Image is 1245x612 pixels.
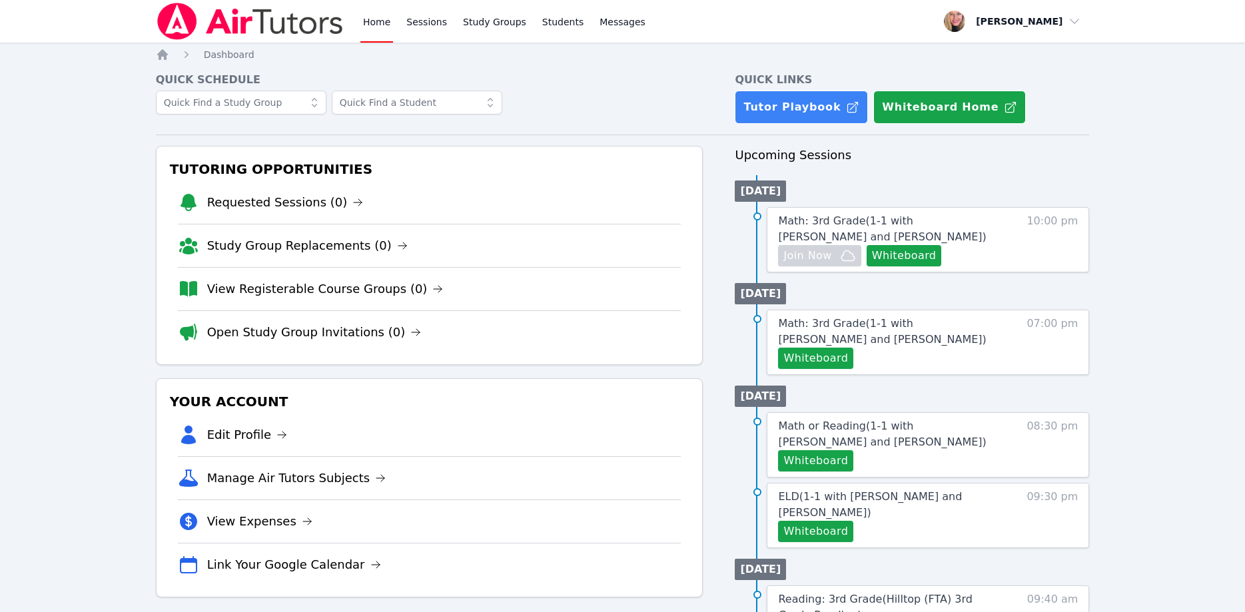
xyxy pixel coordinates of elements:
a: Requested Sessions (0) [207,193,364,212]
li: [DATE] [735,559,786,580]
a: Math or Reading(1-1 with [PERSON_NAME] and [PERSON_NAME]) [778,418,1003,450]
button: Whiteboard [778,348,853,369]
span: ELD ( 1-1 with [PERSON_NAME] and [PERSON_NAME] ) [778,490,962,519]
li: [DATE] [735,283,786,304]
h3: Upcoming Sessions [735,146,1089,164]
span: 07:00 pm [1027,316,1078,369]
a: Edit Profile [207,426,288,444]
a: View Expenses [207,512,312,531]
a: Link Your Google Calendar [207,555,381,574]
a: Tutor Playbook [735,91,868,124]
button: Whiteboard [778,450,853,471]
nav: Breadcrumb [156,48,1090,61]
span: Math or Reading ( 1-1 with [PERSON_NAME] and [PERSON_NAME] ) [778,420,986,448]
h4: Quick Links [735,72,1089,88]
a: Math: 3rd Grade(1-1 with [PERSON_NAME] and [PERSON_NAME]) [778,316,1003,348]
span: Join Now [783,248,831,264]
span: Math: 3rd Grade ( 1-1 with [PERSON_NAME] and [PERSON_NAME] ) [778,214,986,243]
a: Math: 3rd Grade(1-1 with [PERSON_NAME] and [PERSON_NAME]) [778,213,1003,245]
button: Whiteboard [778,521,853,542]
h3: Your Account [167,390,692,414]
img: Air Tutors [156,3,344,40]
a: Open Study Group Invitations (0) [207,323,422,342]
span: 09:30 pm [1027,489,1078,542]
h3: Tutoring Opportunities [167,157,692,181]
a: ELD(1-1 with [PERSON_NAME] and [PERSON_NAME]) [778,489,1003,521]
button: Join Now [778,245,861,266]
span: Dashboard [204,49,254,60]
a: Study Group Replacements (0) [207,236,408,255]
li: [DATE] [735,180,786,202]
input: Quick Find a Student [332,91,502,115]
span: Messages [600,15,645,29]
span: Math: 3rd Grade ( 1-1 with [PERSON_NAME] and [PERSON_NAME] ) [778,317,986,346]
h4: Quick Schedule [156,72,703,88]
a: View Registerable Course Groups (0) [207,280,444,298]
button: Whiteboard [867,245,942,266]
span: 10:00 pm [1027,213,1078,266]
a: Manage Air Tutors Subjects [207,469,386,487]
li: [DATE] [735,386,786,407]
span: 08:30 pm [1027,418,1078,471]
button: Whiteboard Home [873,91,1026,124]
input: Quick Find a Study Group [156,91,326,115]
a: Dashboard [204,48,254,61]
